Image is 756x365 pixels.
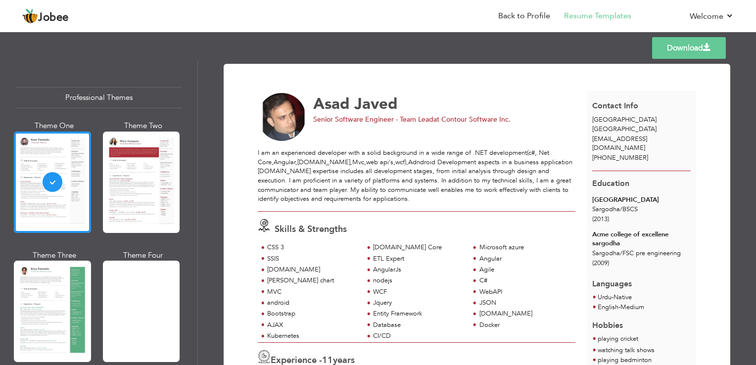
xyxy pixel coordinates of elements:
[354,93,398,114] span: Javed
[598,303,618,312] span: English
[612,293,614,302] span: -
[592,178,629,189] span: Education
[479,254,570,264] div: Angular
[598,293,612,302] span: Urdu
[373,331,464,341] div: CI/CD
[275,223,347,235] span: Skills & Strengths
[598,334,638,343] span: playing cricket
[267,254,358,264] div: SSIS
[38,12,69,23] span: Jobee
[16,250,93,261] div: Theme Three
[592,100,638,111] span: Contact Info
[592,205,638,214] span: Sargodha BSCS
[267,265,358,274] div: [DOMAIN_NAME]
[373,276,464,285] div: nodejs
[592,195,691,205] div: [GEOGRAPHIC_DATA]
[592,115,657,124] span: [GEOGRAPHIC_DATA]
[258,148,575,203] p: I am an experienced developer with a solid background in a wide range of .NET development(c#,.Net...
[16,121,93,131] div: Theme One
[479,309,570,319] div: [DOMAIN_NAME]
[16,87,182,108] div: Professional Themes
[564,10,631,22] a: Resume Templates
[479,276,570,285] div: C#
[592,249,681,258] span: Sargodha FSC pre engineering
[592,215,609,224] span: (2013)
[373,243,464,252] div: [DOMAIN_NAME] Core
[690,10,734,22] a: Welcome
[620,205,622,214] span: /
[592,320,623,331] span: Hobbies
[479,265,570,274] div: Agile
[22,8,38,24] img: jobee.io
[592,153,648,162] span: [PHONE_NUMBER]
[105,250,182,261] div: Theme Four
[267,243,358,252] div: CSS 3
[592,125,657,134] span: [GEOGRAPHIC_DATA]
[373,298,464,308] div: Jquery
[267,331,358,341] div: Kubernetes
[598,356,652,365] span: playing bedminton
[258,93,306,141] img: No image
[598,346,655,355] span: watching talk shows
[373,309,464,319] div: Entity Framework
[618,303,620,312] span: -
[598,293,632,303] li: Native
[592,230,691,248] div: Acme college of excellene sargodha
[620,249,622,258] span: /
[373,320,464,330] div: Database
[479,298,570,308] div: JSON
[373,254,464,264] div: ETL Expert
[267,276,358,285] div: [PERSON_NAME] chart
[313,115,433,124] span: Senior Software Engineer - Team Lead
[652,37,726,59] a: Download
[267,320,358,330] div: AJAX
[659,7,675,23] img: Profile Img
[598,303,644,313] li: Medium
[479,243,570,252] div: Microsoft azure
[479,320,570,330] div: Docker
[373,265,464,274] div: AngularJs
[313,93,350,114] span: Asad
[267,309,358,319] div: Bootstrap
[267,287,358,297] div: MVC
[592,271,632,290] span: Languages
[105,121,182,131] div: Theme Two
[433,115,511,124] span: at Contour Software Inc.
[479,287,570,297] div: WebAPI
[592,135,647,153] span: [EMAIL_ADDRESS][DOMAIN_NAME]
[267,298,358,308] div: android
[592,259,609,268] span: (2009)
[22,8,69,24] a: Jobee
[373,287,464,297] div: WCF
[498,10,550,22] a: Back to Profile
